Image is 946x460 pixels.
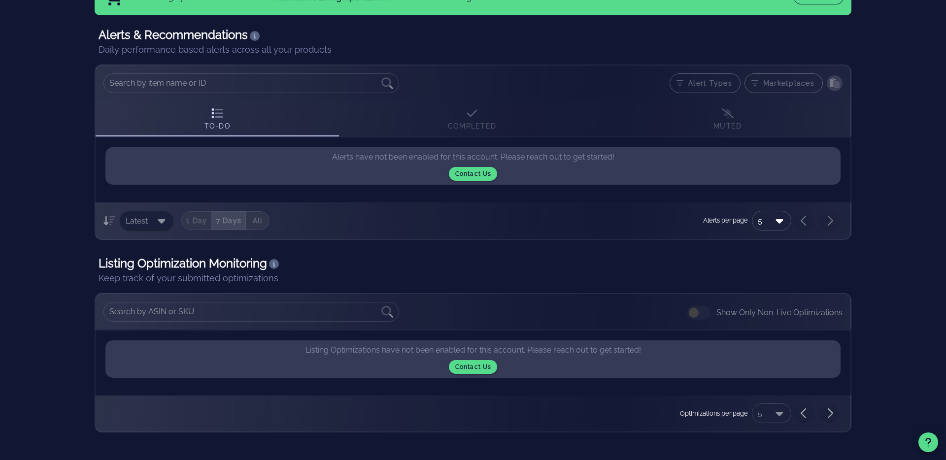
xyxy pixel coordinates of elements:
p: Alerts have not been enabled for this account. Please reach out to get started! [105,147,841,185]
nav: Pagination Navigation [791,210,843,231]
button: contact us [449,167,498,181]
div: 5 [752,211,791,230]
div: Keep track of your submitted optimizations [99,271,847,285]
button: contact us [449,360,498,374]
p: Listing Optimizations have not been enabled for this account. Please reach out to get started! [105,340,841,378]
a: To-Do [96,101,339,136]
nav: Pagination Navigation [791,403,843,424]
button: Support [918,432,938,452]
input: Search by ASIN or SKU [109,304,379,320]
small: Optimizations per page [680,409,748,418]
input: Search by item name or ID [109,75,379,91]
span: contact us [455,363,491,370]
span: contact us [455,170,491,177]
h1: Listing Optimization Monitoring [99,256,847,271]
small: Alerts per page [703,216,748,225]
div: 5 [758,217,762,226]
div: Daily performance based alerts across all your products [99,43,847,57]
h1: Alerts & Recommendations [99,27,847,43]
